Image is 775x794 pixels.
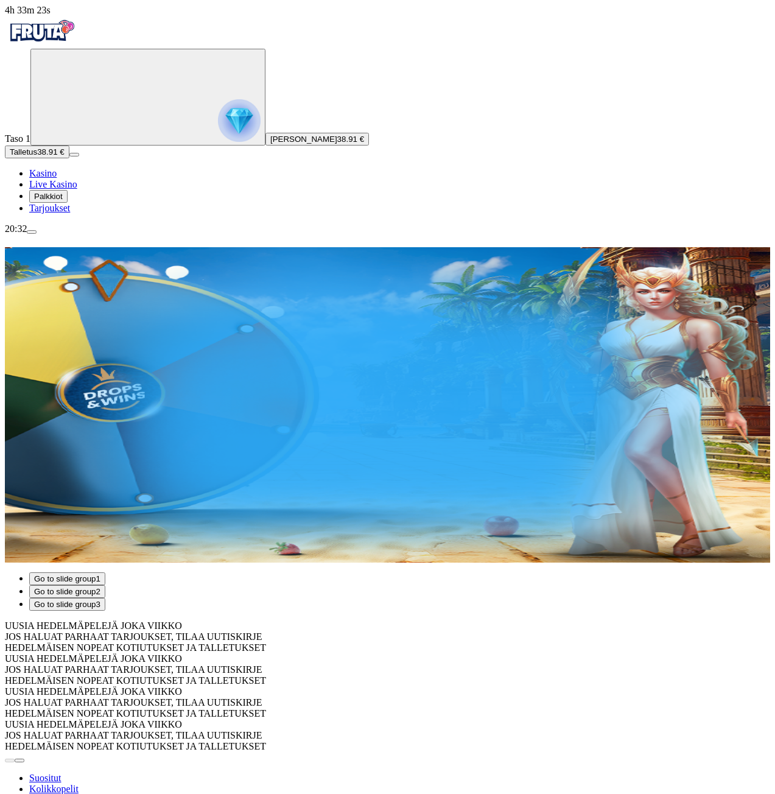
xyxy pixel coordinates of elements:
span: Go to slide group 2 [34,587,100,596]
span: HEDELMÄISEN NOPEAT KOTIUTUKSET JA TALLETUKSET [5,708,266,718]
button: menu [27,230,37,234]
span: JOS HALUAT PARHAAT TARJOUKSET, TILAA UUTISKIRJE [5,730,262,740]
img: reward progress [218,99,261,142]
span: 20:32 [5,223,27,234]
button: Go to slide group1 [29,572,105,585]
a: Fruta [5,38,78,48]
span: JOS HALUAT PARHAAT TARJOUKSET, TILAA UUTISKIRJE [5,664,262,675]
span: HEDELMÄISEN NOPEAT KOTIUTUKSET JA TALLETUKSET [5,741,266,751]
a: poker-chip iconLive Kasino [29,179,77,189]
button: Go to slide group2 [29,585,105,598]
button: prev slide [5,759,15,762]
span: UUSIA HEDELMÄPELEJÄ JOKA VIIKKO [5,653,182,664]
span: user session time [5,5,51,15]
button: next slide [15,759,24,762]
span: Go to slide group 3 [34,600,100,609]
button: reward progress [30,49,265,146]
span: Kasino [29,168,57,178]
button: Talletusplus icon38.91 € [5,146,69,158]
span: UUSIA HEDELMÄPELEJÄ JOKA VIIKKO [5,620,182,631]
img: Fruta [5,16,78,46]
span: JOS HALUAT PARHAAT TARJOUKSET, TILAA UUTISKIRJE [5,631,262,642]
a: gift-inverted iconTarjoukset [29,203,70,213]
nav: Primary [5,16,770,214]
span: UUSIA HEDELMÄPELEJÄ JOKA VIIKKO [5,719,182,729]
span: HEDELMÄISEN NOPEAT KOTIUTUKSET JA TALLETUKSET [5,675,266,686]
button: menu [69,153,79,156]
span: Live Kasino [29,179,77,189]
button: Go to slide group3 [29,598,105,611]
span: [PERSON_NAME] [270,135,337,144]
span: Suositut [29,773,61,783]
button: reward iconPalkkiot [29,190,68,203]
span: JOS HALUAT PARHAAT TARJOUKSET, TILAA UUTISKIRJE [5,697,262,708]
span: Tarjoukset [29,203,70,213]
span: Taso 1 [5,133,30,144]
button: [PERSON_NAME]38.91 € [265,133,369,146]
span: Kolikkopelit [29,784,79,794]
span: Palkkiot [34,192,63,201]
span: Go to slide group 1 [34,574,100,583]
span: UUSIA HEDELMÄPELEJÄ JOKA VIIKKO [5,686,182,697]
a: diamond iconKasino [29,168,57,178]
span: Talletus [10,147,37,156]
span: 38.91 € [337,135,364,144]
span: HEDELMÄISEN NOPEAT KOTIUTUKSET JA TALLETUKSET [5,642,266,653]
span: 38.91 € [37,147,64,156]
